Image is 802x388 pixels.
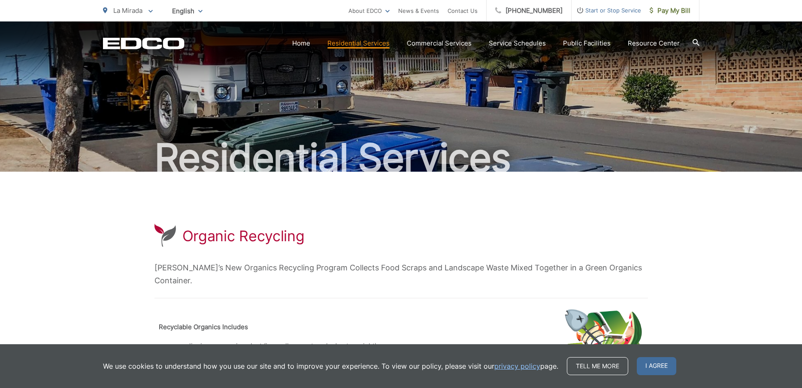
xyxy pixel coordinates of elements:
[563,38,611,48] a: Public Facilities
[166,3,209,18] span: English
[292,38,310,48] a: Home
[348,6,390,16] a: About EDCO
[103,361,558,371] p: We use cookies to understand how you use our site and to improve your experience. To view our pol...
[489,38,546,48] a: Service Schedules
[494,361,540,371] a: privacy policy
[167,341,219,351] li: grass clippings
[567,357,628,375] a: Tell me more
[236,341,377,351] li: ice plant (in small amounts only due to weight)
[159,323,248,331] strong: Recyclable Organics Includes
[628,38,680,48] a: Resource Center
[407,38,472,48] a: Commercial Services
[637,357,676,375] span: I agree
[182,227,305,245] h1: Organic Recycling
[113,6,142,15] span: La Mirada
[103,136,699,179] h2: Residential Services
[650,6,690,16] span: Pay My Bill
[327,38,390,48] a: Residential Services
[103,37,185,49] a: EDCD logo. Return to the homepage.
[448,6,478,16] a: Contact Us
[154,261,648,287] p: [PERSON_NAME]’s New Organics Recycling Program Collects Food Scraps and Landscape Waste Mixed Tog...
[398,6,439,16] a: News & Events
